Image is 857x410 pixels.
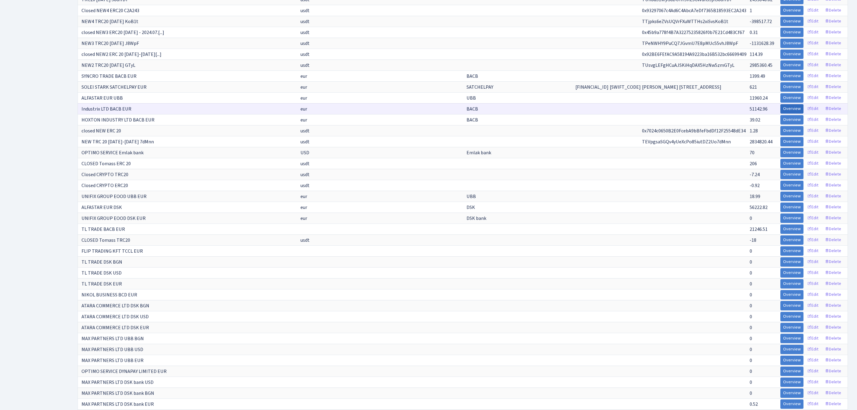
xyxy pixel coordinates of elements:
[300,149,309,156] span: USD
[822,192,844,201] a: Delete
[822,334,844,343] a: Delete
[750,62,772,69] span: 2985360.45
[467,73,478,80] span: BACB
[780,126,803,135] a: Overview
[750,248,752,255] span: 0
[822,214,844,223] a: Delete
[780,356,803,365] a: Overview
[82,51,161,58] span: closed NEW2 ERC 20 [DATE]-[DATE][...]
[780,148,803,157] a: Overview
[822,312,844,321] a: Delete
[82,324,149,331] span: ATARA COMMERCE LTD DSK EUR
[467,117,478,123] span: BACB
[804,39,821,48] a: Edit
[82,346,143,353] span: MAX PARTNERS LTD UBB USD
[780,214,803,223] a: Overview
[750,335,752,342] span: 0
[82,292,137,298] span: NIKOL BUSINESS BCD EUR
[467,95,476,101] span: UBB
[82,117,154,123] span: HOXTON INDUSTRY LTD BACB EUR
[822,356,844,365] a: Delete
[780,71,803,81] a: Overview
[822,224,844,234] a: Delete
[300,40,310,47] span: usdt
[750,401,758,408] span: 0.52
[300,237,310,244] span: usdt
[804,334,821,343] a: Edit
[780,312,803,321] a: Overview
[822,235,844,245] a: Delete
[82,237,130,244] span: CLOSED Tomass TRC20
[780,334,803,343] a: Overview
[750,117,760,123] span: 39.02
[804,246,821,256] a: Edit
[804,279,821,289] a: Edit
[804,214,821,223] a: Edit
[750,18,772,25] span: -398517.72
[82,160,131,167] span: CLOSED Tomass ERC 20
[804,126,821,135] a: Edit
[750,226,768,233] span: 21246.51
[780,367,803,376] a: Overview
[822,28,844,37] a: Delete
[750,292,752,298] span: 0
[780,378,803,387] a: Overview
[750,204,768,211] span: 56222.82
[804,345,821,354] a: Edit
[750,215,752,222] span: 0
[750,379,752,386] span: 0
[642,18,728,25] span: TTjpks6eZVsUQVrFXuWTTHs2xiSvsKoB1t
[750,29,758,36] span: 0.31
[750,51,763,58] span: 114.39
[822,323,844,332] a: Delete
[82,18,138,25] span: NEW4 TRC20 [DATE] KoB1t
[822,6,844,15] a: Delete
[300,62,310,69] span: usdt
[822,345,844,354] a: Delete
[467,106,478,112] span: BACB
[822,50,844,59] a: Delete
[82,368,167,375] span: OPTIMO SERVICE DYNAPAY LIMITED EUR
[300,193,307,200] span: eur
[300,160,310,167] span: usdt
[780,268,803,278] a: Overview
[780,137,803,146] a: Overview
[642,29,744,36] span: 0x45b9a778f4B7A32275235826f0b7E21Cd483Cf67
[467,193,476,200] span: UBB
[82,215,146,222] span: UNIFIX GROUP EOOD DSK EUR
[804,159,821,168] a: Edit
[82,281,122,287] span: TL TRADE DSK EUR
[780,279,803,289] a: Overview
[750,313,752,320] span: 0
[780,203,803,212] a: Overview
[804,257,821,267] a: Edit
[804,388,821,398] a: Edit
[82,138,154,145] span: NEW TRC 20 [DATE]-[DATE] 7dMnn
[822,137,844,146] a: Delete
[822,246,844,256] a: Delete
[822,399,844,409] a: Delete
[750,73,765,80] span: 1399.49
[750,106,768,112] span: 51142.96
[750,368,752,375] span: 0
[575,84,609,91] span: [FINANCIAL_ID]
[822,159,844,168] a: Delete
[822,170,844,179] a: Delete
[82,259,122,265] span: TL TRADE DSK BGN
[780,104,803,114] a: Overview
[780,28,803,37] a: Overview
[804,28,821,37] a: Edit
[804,323,821,332] a: Edit
[804,235,821,245] a: Edit
[82,149,144,156] span: OPTIMO SERVICE Emlak bank
[750,324,752,331] span: 0
[804,268,821,278] a: Edit
[750,193,760,200] span: 18.99
[82,335,144,342] span: MAX PARTNERS LTD UBB BGN
[750,7,752,14] span: 1
[804,71,821,81] a: Edit
[300,138,310,145] span: usdt
[780,301,803,310] a: Overview
[822,388,844,398] a: Delete
[300,84,307,91] span: eur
